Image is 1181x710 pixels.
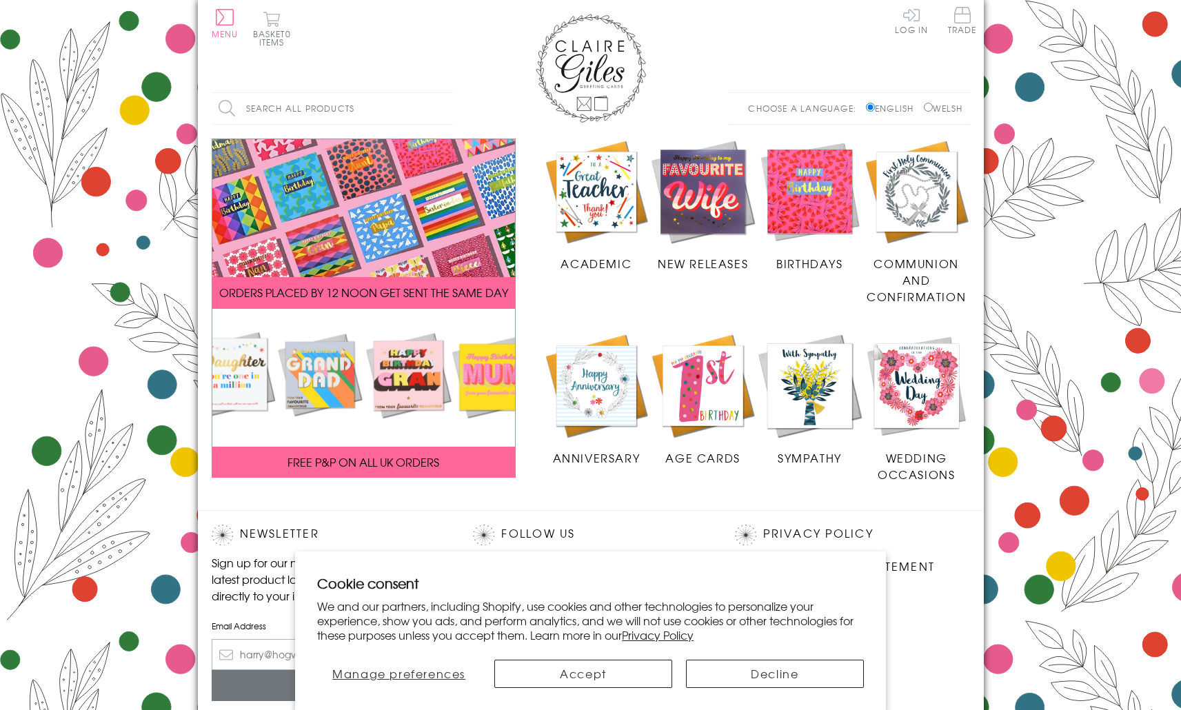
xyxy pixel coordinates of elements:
a: Sympathy [756,332,863,466]
label: Welsh [924,102,963,114]
span: Trade [948,7,977,34]
input: Search [439,93,453,124]
button: Basket0 items [253,11,291,46]
span: Age Cards [665,449,740,466]
a: Privacy Policy [622,627,694,643]
span: 0 items [259,28,291,48]
button: Decline [686,660,864,688]
a: Privacy Policy [763,525,873,543]
a: Academic [543,139,650,272]
span: Communion and Confirmation [867,255,966,305]
h2: Follow Us [473,525,707,545]
a: Anniversary [543,332,650,466]
span: Wedding Occasions [878,449,955,483]
span: ORDERS PLACED BY 12 NOON GET SENT THE SAME DAY [219,284,508,301]
a: Communion and Confirmation [863,139,970,305]
input: English [866,103,875,112]
p: Sign up for our newsletter to receive the latest product launches, news and offers directly to yo... [212,554,446,604]
input: Search all products [212,93,453,124]
input: harry@hogwarts.edu [212,639,446,670]
span: New Releases [658,255,748,272]
a: Trade [948,7,977,37]
p: We and our partners, including Shopify, use cookies and other technologies to personalize your ex... [317,599,864,642]
p: Choose a language: [748,102,863,114]
span: FREE P&P ON ALL UK ORDERS [287,454,439,470]
input: Welsh [924,103,933,112]
button: Accept [494,660,672,688]
h2: Cookie consent [317,574,864,593]
label: Email Address [212,620,446,632]
h2: Newsletter [212,525,446,545]
a: Wedding Occasions [863,332,970,483]
label: English [866,102,920,114]
span: Birthdays [776,255,842,272]
a: Age Cards [649,332,756,466]
button: Menu [212,9,239,38]
span: Sympathy [778,449,842,466]
span: Academic [561,255,632,272]
span: Menu [212,28,239,40]
a: Log In [895,7,928,34]
span: Anniversary [553,449,640,466]
a: Birthdays [756,139,863,272]
a: New Releases [649,139,756,272]
input: Subscribe [212,670,446,701]
button: Manage preferences [317,660,481,688]
img: Claire Giles Greetings Cards [536,14,646,123]
span: Manage preferences [332,665,465,682]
